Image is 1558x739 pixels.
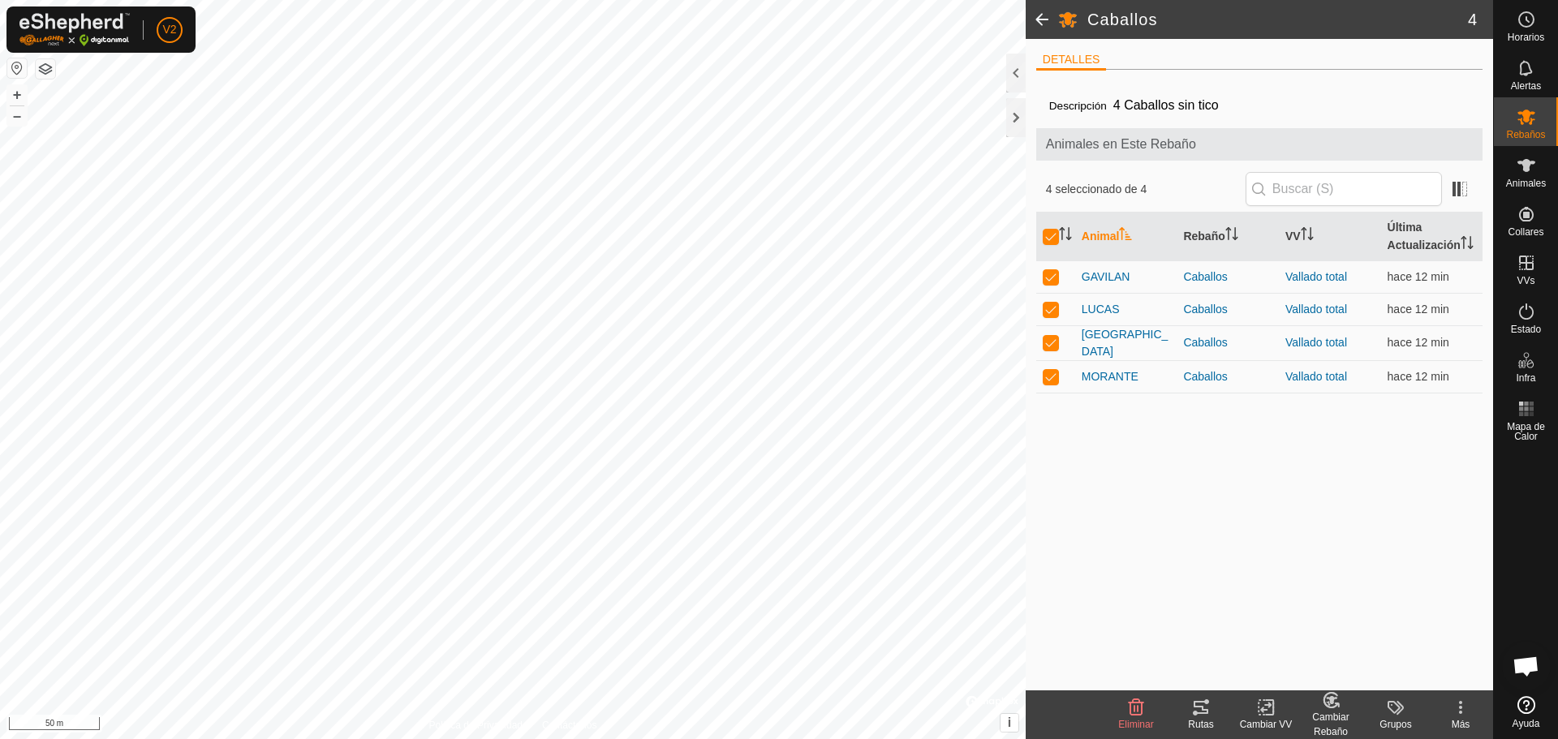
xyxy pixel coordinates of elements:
[1008,715,1011,729] span: i
[1118,719,1153,730] span: Eliminar
[1075,213,1177,261] th: Animal
[1285,303,1347,316] a: Vallado total
[1046,135,1473,154] span: Animales en Este Rebaño
[1468,7,1477,32] span: 4
[1001,714,1018,732] button: i
[1285,336,1347,349] a: Vallado total
[1279,213,1381,261] th: VV
[1036,51,1107,71] li: DETALLES
[162,21,176,38] span: V2
[1381,213,1483,261] th: Última Actualización
[1082,301,1120,318] span: LUCAS
[1428,717,1493,732] div: Más
[1388,303,1449,316] span: 28 ago 2025, 9:45
[1516,373,1535,383] span: Infra
[7,85,27,105] button: +
[1494,690,1558,735] a: Ayuda
[1049,100,1107,112] label: Descripción
[1046,181,1246,198] span: 4 seleccionado de 4
[1508,227,1543,237] span: Collares
[1461,238,1474,251] p-sorticon: Activar para ordenar
[1502,642,1551,690] a: Chat abierto
[1285,270,1347,283] a: Vallado total
[542,718,596,733] a: Contáctenos
[1107,92,1225,118] span: 4 Caballos sin tico
[1183,368,1272,385] div: Caballos
[1082,326,1171,360] span: [GEOGRAPHIC_DATA]
[1506,130,1545,140] span: Rebaños
[36,59,55,79] button: Capas del Mapa
[1388,370,1449,383] span: 28 ago 2025, 9:45
[1513,719,1540,728] span: Ayuda
[429,718,523,733] a: Política de Privacidad
[1082,368,1138,385] span: MORANTE
[7,106,27,126] button: –
[1183,301,1272,318] div: Caballos
[19,13,130,46] img: Logo Gallagher
[1511,81,1541,91] span: Alertas
[1177,213,1279,261] th: Rebaño
[1517,276,1534,286] span: VVs
[1168,717,1233,732] div: Rutas
[1301,230,1314,243] p-sorticon: Activar para ordenar
[1363,717,1428,732] div: Grupos
[7,58,27,78] button: Restablecer Mapa
[1119,230,1132,243] p-sorticon: Activar para ordenar
[1498,422,1554,441] span: Mapa de Calor
[1388,336,1449,349] span: 28 ago 2025, 9:45
[1511,324,1541,334] span: Estado
[1298,710,1363,739] div: Cambiar Rebaño
[1388,270,1449,283] span: 28 ago 2025, 9:45
[1087,10,1468,29] h2: Caballos
[1285,370,1347,383] a: Vallado total
[1506,178,1546,188] span: Animales
[1059,230,1072,243] p-sorticon: Activar para ordenar
[1508,32,1544,42] span: Horarios
[1246,172,1442,206] input: Buscar (S)
[1183,269,1272,286] div: Caballos
[1082,269,1130,286] span: GAVILAN
[1225,230,1238,243] p-sorticon: Activar para ordenar
[1183,334,1272,351] div: Caballos
[1233,717,1298,732] div: Cambiar VV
